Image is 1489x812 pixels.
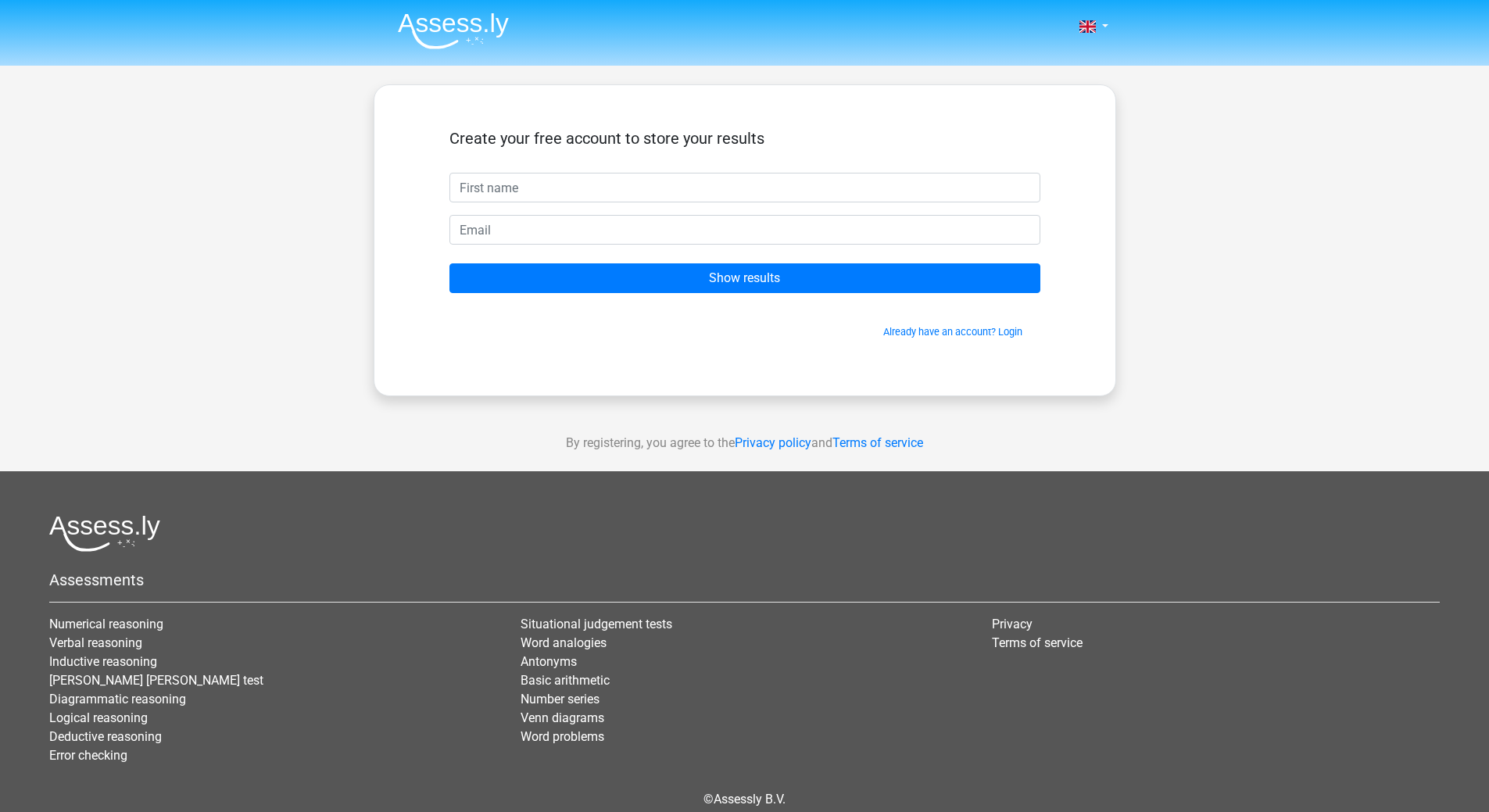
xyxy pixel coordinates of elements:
input: Email [449,215,1040,245]
a: Situational judgement tests [521,617,672,631]
a: Privacy [992,617,1033,631]
a: Venn diagrams [521,710,604,725]
a: Antonyms [521,654,577,669]
a: Word analogies [521,635,607,650]
a: Word problems [521,729,604,744]
a: Verbal reasoning [49,635,142,650]
a: Privacy policy [735,435,811,450]
a: Diagrammatic reasoning [49,692,186,706]
a: [PERSON_NAME] [PERSON_NAME] test [49,673,263,688]
a: Already have an account? Login [883,326,1022,338]
h5: Assessments [49,571,1440,589]
a: Numerical reasoning [49,617,163,631]
a: Basic arithmetic [521,673,610,688]
a: Inductive reasoning [49,654,157,669]
a: Deductive reasoning [49,729,162,744]
img: Assessly logo [49,515,160,552]
input: Show results [449,263,1040,293]
a: Terms of service [992,635,1083,650]
a: Logical reasoning [49,710,148,725]
a: Error checking [49,748,127,763]
h5: Create your free account to store your results [449,129,1040,148]
img: Assessly [398,13,509,49]
a: Number series [521,692,600,706]
a: Assessly B.V. [714,792,786,807]
a: Terms of service [832,435,923,450]
input: First name [449,173,1040,202]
